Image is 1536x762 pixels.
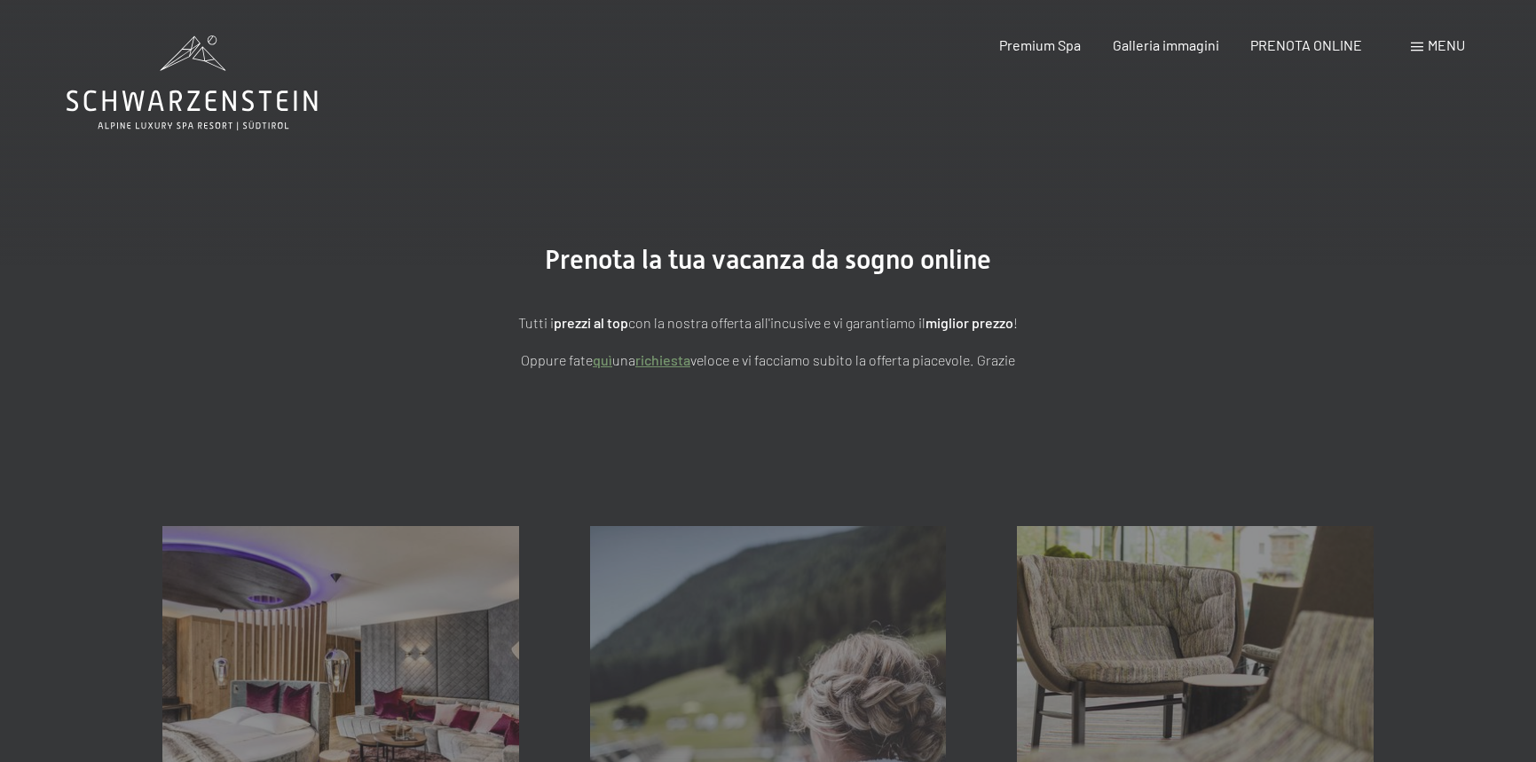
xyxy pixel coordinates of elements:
[999,36,1081,53] a: Premium Spa
[325,311,1212,334] p: Tutti i con la nostra offerta all'incusive e vi garantiamo il !
[545,244,991,275] span: Prenota la tua vacanza da sogno online
[554,314,628,331] strong: prezzi al top
[1250,36,1362,53] a: PRENOTA ONLINE
[1428,36,1465,53] span: Menu
[926,314,1013,331] strong: miglior prezzo
[593,351,612,368] a: quì
[635,351,690,368] a: richiesta
[1113,36,1219,53] a: Galleria immagini
[325,349,1212,372] p: Oppure fate una veloce e vi facciamo subito la offerta piacevole. Grazie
